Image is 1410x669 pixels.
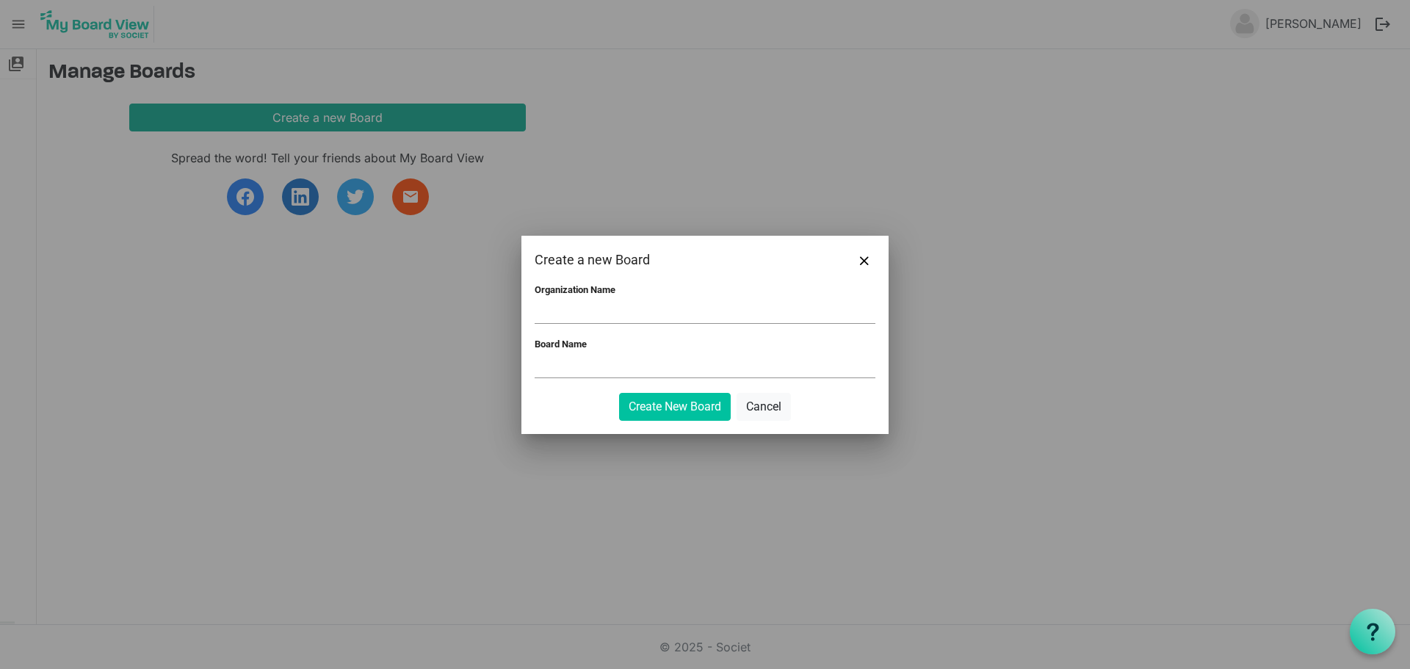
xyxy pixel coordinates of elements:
button: Create New Board [619,393,731,421]
label: Organization Name [535,284,615,295]
div: Create a new Board [535,249,807,271]
label: Board Name [535,339,587,350]
button: Close [853,249,875,271]
button: Cancel [737,393,791,421]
